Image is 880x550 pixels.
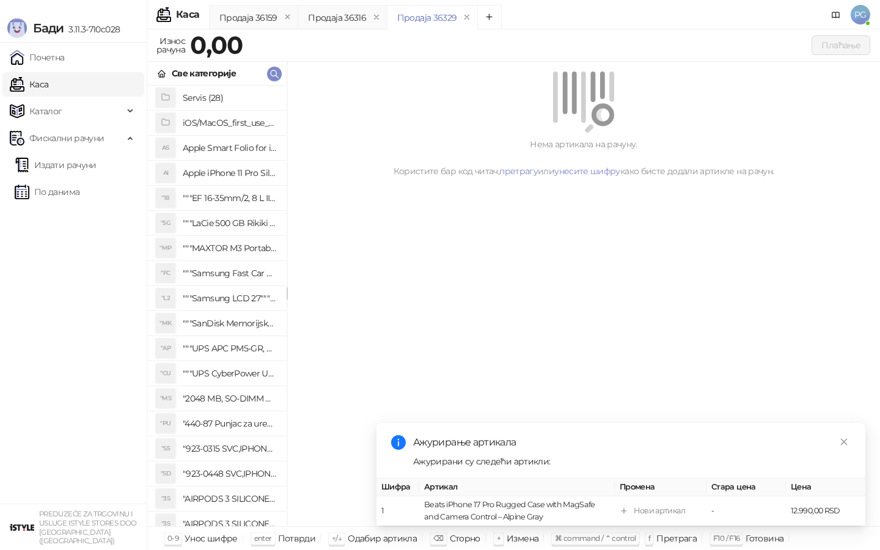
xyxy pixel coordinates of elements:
div: "MP [156,238,175,258]
div: "L2 [156,288,175,308]
a: Close [837,435,851,449]
h4: Servis (28) [183,88,277,108]
div: Ажурирани су следећи артикли: [413,455,851,468]
span: 3.11.3-710c028 [64,24,120,35]
span: Бади [33,21,64,35]
a: претрагу [499,166,538,177]
div: "3S [156,489,175,508]
h4: """UPS APC PM5-GR, Essential Surge Arrest,5 utic_nica""" [183,339,277,358]
div: "5G [156,213,175,233]
button: remove [459,12,475,23]
div: Ажурирање артикала [413,435,851,450]
div: Продаја 36316 [308,11,366,24]
div: Каса [176,10,199,20]
h4: "923-0448 SVC,IPHONE,TOURQUE DRIVER KIT .65KGF- CM Šrafciger " [183,464,277,483]
a: Издати рачуни [15,153,97,177]
div: Нема артикала на рачуну. Користите бар код читач, или како бисте додали артикле на рачун. [302,137,865,178]
span: close [840,438,848,446]
button: remove [369,12,384,23]
button: Плаћање [812,35,870,55]
td: - [706,496,786,526]
div: "SD [156,464,175,483]
th: Промена [615,479,706,496]
h4: """MAXTOR M3 Portable 2TB 2.5"""" crni eksterni hard disk HX-M201TCB/GM""" [183,238,277,258]
h4: """LaCie 500 GB Rikiki USB 3.0 / Ultra Compact & Resistant aluminum / USB 3.0 / 2.5""""""" [183,213,277,233]
span: PG [851,5,870,24]
span: Каталог [29,99,62,123]
a: По данима [15,180,79,204]
h4: """EF 16-35mm/2, 8 L III USM""" [183,188,277,208]
span: ⌫ [433,533,443,543]
h4: "923-0315 SVC,IPHONE 5/5S BATTERY REMOVAL TRAY Držač za iPhone sa kojim se otvara display [183,439,277,458]
td: Beats iPhone 17 Pro Rugged Case with MagSafe and Camera Control – Alpine Gray [419,496,615,526]
th: Стара цена [706,479,786,496]
a: Почетна [10,45,65,70]
span: enter [254,533,272,543]
th: Артикал [419,479,615,496]
a: унесите шифру [554,166,620,177]
div: Нови артикал [634,505,685,517]
span: f [648,533,650,543]
div: AI [156,163,175,183]
div: Све категорије [172,67,236,80]
div: "18 [156,188,175,208]
span: + [497,533,501,543]
span: ⌘ command / ⌃ control [555,533,636,543]
div: Претрага [656,530,697,546]
a: Каса [10,72,48,97]
h4: "2048 MB, SO-DIMM DDRII, 667 MHz, Napajanje 1,8 0,1 V, Latencija CL5" [183,389,277,408]
div: Продаја 36159 [219,11,277,24]
h4: """Samsung Fast Car Charge Adapter, brzi auto punja_, boja crna""" [183,263,277,283]
td: 12.990,00 RSD [786,496,865,526]
div: "AP [156,339,175,358]
div: Унос шифре [185,530,238,546]
h4: "AIRPODS 3 SILICONE CASE BLUE" [183,514,277,533]
div: Продаја 36329 [397,11,457,24]
a: Документација [826,5,846,24]
th: Цена [786,479,865,496]
h4: "AIRPODS 3 SILICONE CASE BLACK" [183,489,277,508]
div: "S5 [156,439,175,458]
div: "MS [156,389,175,408]
img: 64x64-companyLogo-77b92cf4-9946-4f36-9751-bf7bb5fd2c7d.png [10,515,34,540]
img: Logo [7,18,27,38]
div: Сторно [450,530,480,546]
div: Потврди [278,530,316,546]
strong: 0,00 [190,30,243,60]
div: "3S [156,514,175,533]
div: "CU [156,364,175,383]
h4: Apple Smart Folio for iPad mini (A17 Pro) - Sage [183,138,277,158]
small: PREDUZEĆE ZA TRGOVINU I USLUGE ISTYLE STORES DOO [GEOGRAPHIC_DATA] ([GEOGRAPHIC_DATA]) [39,510,137,545]
button: Add tab [477,5,502,29]
span: info-circle [391,435,406,450]
div: Измена [507,530,538,546]
button: remove [280,12,296,23]
div: Одабир артикла [348,530,417,546]
th: Шифра [376,479,419,496]
span: ↑/↓ [332,533,342,543]
div: Готовина [746,530,783,546]
div: "FC [156,263,175,283]
div: grid [147,86,287,526]
div: Износ рачуна [154,33,188,57]
h4: """SanDisk Memorijska kartica 256GB microSDXC sa SD adapterom SDSQXA1-256G-GN6MA - Extreme PLUS, ... [183,313,277,333]
td: 1 [376,496,419,526]
h4: iOS/MacOS_first_use_assistance (4) [183,113,277,133]
span: Фискални рачуни [29,126,104,150]
h4: """Samsung LCD 27"""" C27F390FHUXEN""" [183,288,277,308]
span: 0-9 [167,533,178,543]
div: AS [156,138,175,158]
h4: """UPS CyberPower UT650EG, 650VA/360W , line-int., s_uko, desktop""" [183,364,277,383]
h4: "440-87 Punjac za uredjaje sa micro USB portom 4/1, Stand." [183,414,277,433]
div: "PU [156,414,175,433]
h4: Apple iPhone 11 Pro Silicone Case - Black [183,163,277,183]
div: "MK [156,313,175,333]
span: F10 / F16 [713,533,739,543]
